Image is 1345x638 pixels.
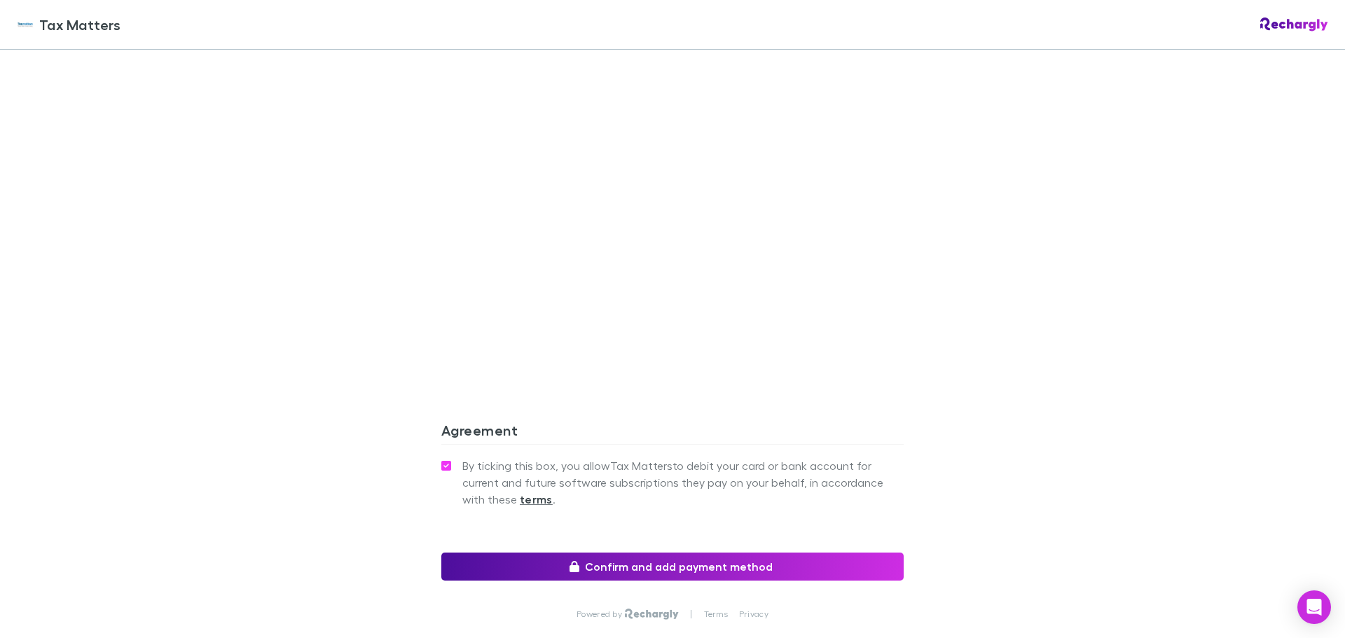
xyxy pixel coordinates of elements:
a: Privacy [739,609,768,620]
a: Terms [704,609,728,620]
iframe: Secure address input frame [439,34,906,357]
p: Powered by [577,609,625,620]
img: Rechargly Logo [1260,18,1328,32]
span: By ticking this box, you allow Tax Matters to debit your card or bank account for current and fut... [462,457,904,508]
span: Tax Matters [39,14,120,35]
div: Open Intercom Messenger [1297,590,1331,624]
img: Rechargly Logo [625,609,679,620]
h3: Agreement [441,422,904,444]
p: | [690,609,692,620]
strong: terms [520,492,553,506]
button: Confirm and add payment method [441,553,904,581]
img: Tax Matters 's Logo [17,16,34,33]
